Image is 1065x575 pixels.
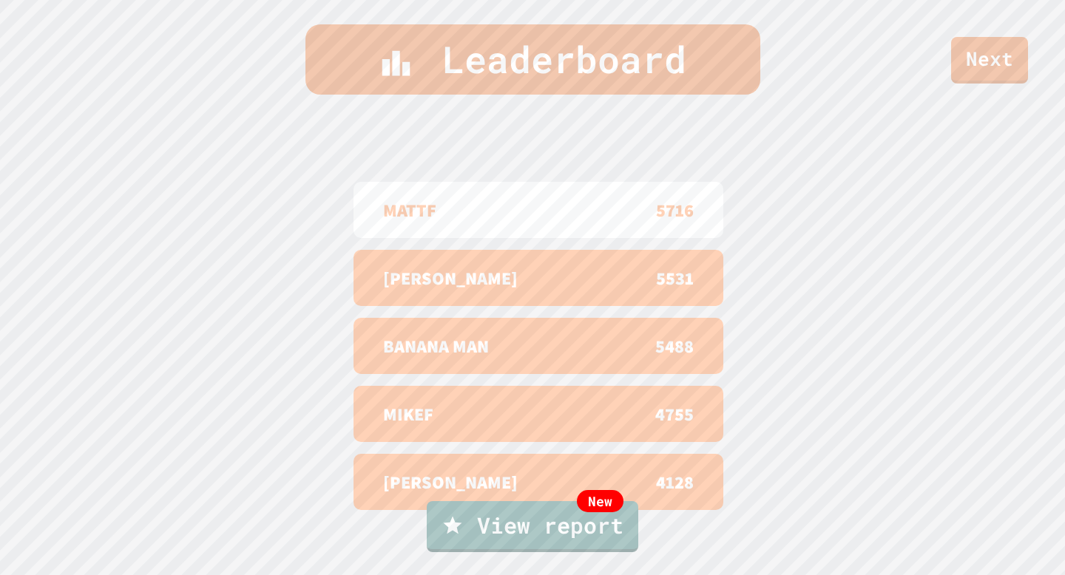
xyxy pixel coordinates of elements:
a: Next [951,37,1028,84]
p: 5716 [656,197,694,223]
p: 5531 [656,265,694,291]
p: MATTF [383,197,436,223]
p: 4755 [655,401,694,427]
p: [PERSON_NAME] [383,469,518,495]
p: BANANA MAN [383,333,489,359]
p: 5488 [655,333,694,359]
div: New [577,490,623,512]
p: 4128 [656,469,694,495]
a: View report [427,501,638,552]
p: [PERSON_NAME] [383,265,518,291]
p: MIKEF [383,401,433,427]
